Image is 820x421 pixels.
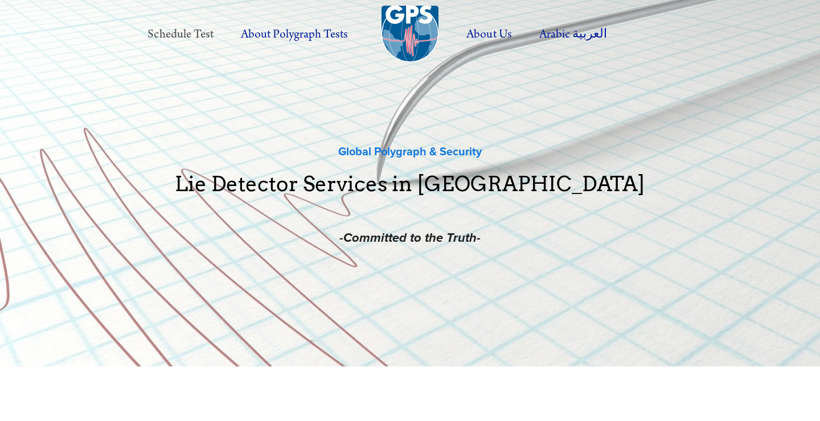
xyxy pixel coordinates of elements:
em: -Committed to the Truth- [339,230,481,246]
label: Arabic العربية [527,19,620,50]
label: About Polygraph Tests [228,19,360,50]
strong: Global Polygraph & Security [338,143,482,159]
h1: Lie Detector Services in [GEOGRAPHIC_DATA] [122,174,698,214]
img: Global Polygraph & Security [382,6,438,63]
label: About Us [454,19,524,50]
a: Schedule Test [135,19,225,50]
